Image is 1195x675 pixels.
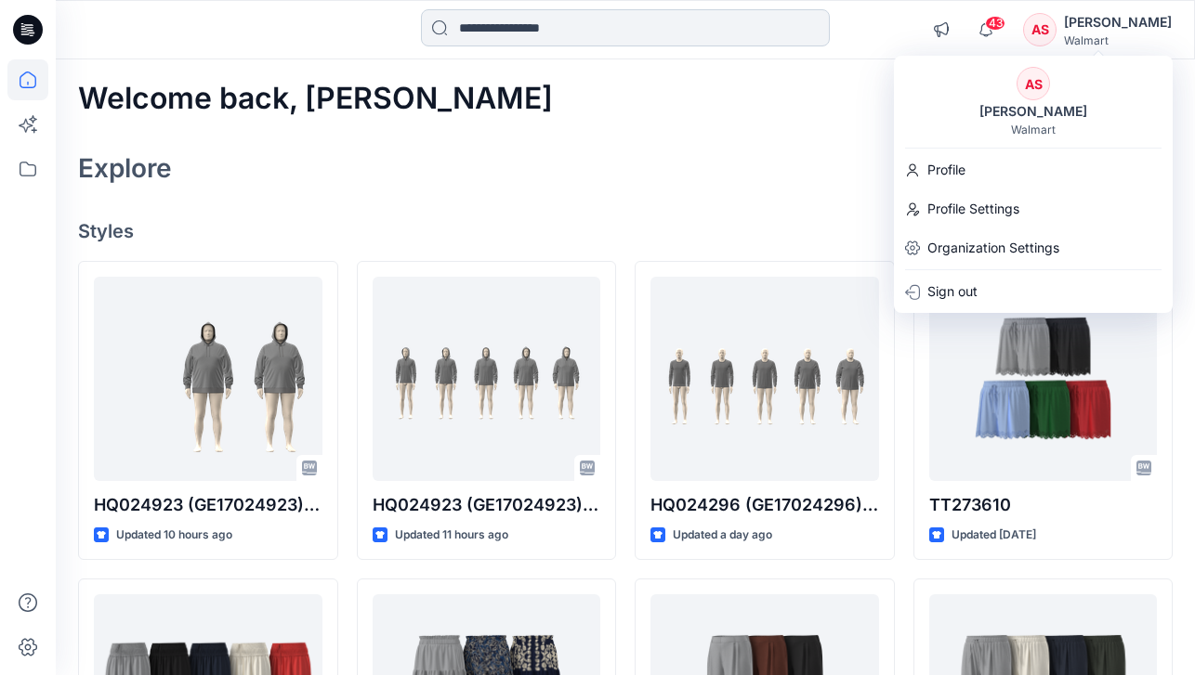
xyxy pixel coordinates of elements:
p: Profile Settings [927,191,1019,227]
a: Profile [894,152,1173,188]
a: TT273610 [929,277,1158,481]
span: 43 [985,16,1005,31]
p: Organization Settings [927,230,1059,266]
div: AS [1017,67,1050,100]
p: Updated [DATE] [952,526,1036,545]
a: Profile Settings [894,191,1173,227]
h2: Welcome back, [PERSON_NAME] [78,82,553,116]
h2: Explore [78,153,172,183]
p: Updated 10 hours ago [116,526,232,545]
p: HQ024923 (GE17024923)-PLUS [94,492,322,518]
p: HQ024923 (GE17024923)-REG- [373,492,601,518]
a: HQ024923 (GE17024923)-REG- [373,277,601,481]
div: Walmart [1064,33,1172,47]
div: [PERSON_NAME] [1064,11,1172,33]
p: Profile [927,152,965,188]
p: HQ024296 (GE17024296)-LS SOFT SLUB POCKET CREW-REG [650,492,879,518]
p: Updated 11 hours ago [395,526,508,545]
a: HQ024923 (GE17024923)-PLUS [94,277,322,481]
p: Sign out [927,274,978,309]
div: [PERSON_NAME] [968,100,1098,123]
div: Walmart [1011,123,1056,136]
p: TT273610 [929,492,1158,518]
h4: Styles [78,220,1173,242]
p: Updated a day ago [673,526,772,545]
div: AS [1023,13,1057,46]
a: Organization Settings [894,230,1173,266]
a: HQ024296 (GE17024296)-LS SOFT SLUB POCKET CREW-REG [650,277,879,481]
